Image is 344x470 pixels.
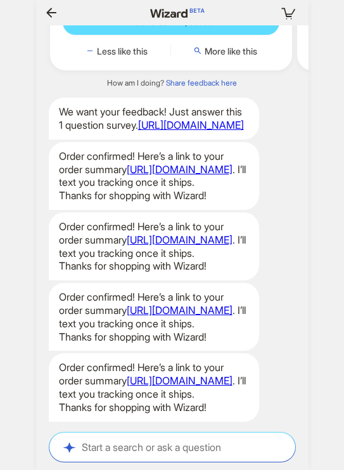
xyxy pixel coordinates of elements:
[166,78,237,88] a: Share feedback here
[127,233,233,246] a: [URL][DOMAIN_NAME]
[49,212,259,280] div: Order confirmed! Here’s a link to your order summary . I’ll text you tracking once it ships. Than...
[49,98,259,140] div: We want your feedback! Just answer this 1 question survey.
[127,374,233,387] a: [URL][DOMAIN_NAME]
[171,45,279,58] button: More like this
[49,283,259,351] div: Order confirmed! Here’s a link to your order summary . I’ll text you tracking once it ships. Than...
[138,119,244,131] a: [URL][DOMAIN_NAME]
[205,46,257,57] span: More like this
[49,353,259,421] div: Order confirmed! Here’s a link to your order summary . I’ll text you tracking once it ships. Than...
[97,46,148,57] span: Less like this
[36,78,309,88] div: How am I doing?
[127,163,233,176] a: [URL][DOMAIN_NAME]
[127,304,233,317] a: [URL][DOMAIN_NAME]
[49,142,259,210] div: Order confirmed! Here’s a link to your order summary . I’ll text you tracking once it ships. Than...
[63,45,171,58] button: Less like this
